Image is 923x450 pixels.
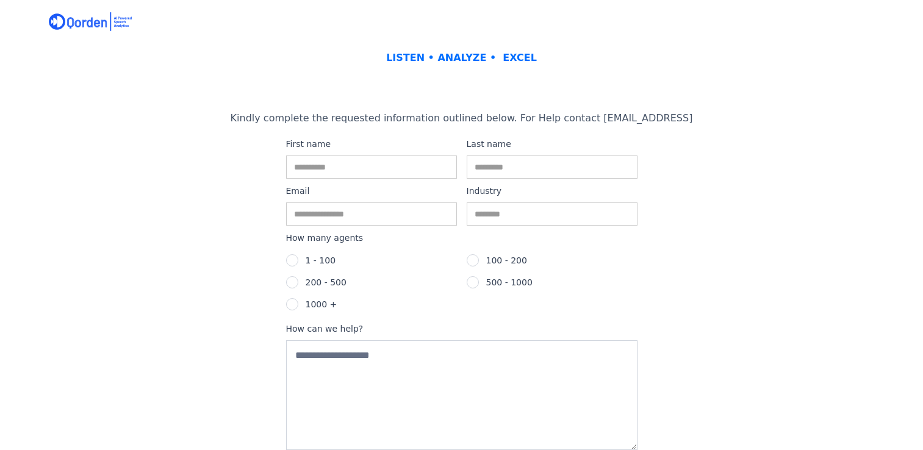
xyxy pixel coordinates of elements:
div: Kindly complete the requested information outlined below. For Help contact [EMAIL_ADDRESS] [228,111,696,126]
span: 500 - 1000 [486,277,533,288]
label: Last name [467,138,637,151]
span: 100 - 200 [486,255,527,266]
label: How can we help? [286,323,637,335]
label: Industry [467,185,637,198]
h2: Demo Registration form [228,73,696,101]
label: First name [286,138,457,151]
span: 1000 + [306,299,337,310]
label: How many agents [286,232,637,245]
label: Email [286,185,457,198]
div: LISTEN • ANALYZE • EXCEL [228,51,696,65]
span: 200 - 500 [306,277,347,288]
span: 1 - 100 [306,255,336,266]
